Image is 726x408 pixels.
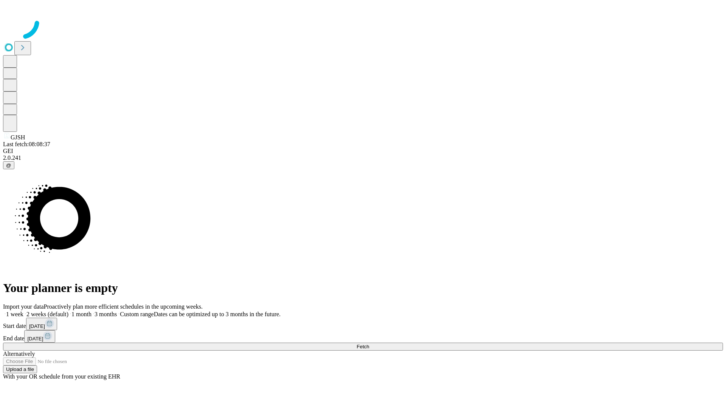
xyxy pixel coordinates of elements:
[26,311,68,317] span: 2 weeks (default)
[3,161,14,169] button: @
[3,330,723,343] div: End date
[3,148,723,155] div: GEI
[44,303,203,310] span: Proactively plan more efficient schedules in the upcoming weeks.
[154,311,281,317] span: Dates can be optimized up to 3 months in the future.
[29,323,45,329] span: [DATE]
[120,311,154,317] span: Custom range
[3,318,723,330] div: Start date
[6,162,11,168] span: @
[3,303,44,310] span: Import your data
[6,311,23,317] span: 1 week
[3,281,723,295] h1: Your planner is empty
[3,373,120,380] span: With your OR schedule from your existing EHR
[27,336,43,342] span: [DATE]
[24,330,55,343] button: [DATE]
[3,343,723,351] button: Fetch
[26,318,57,330] button: [DATE]
[11,134,25,141] span: GJSH
[71,311,92,317] span: 1 month
[95,311,117,317] span: 3 months
[3,155,723,161] div: 2.0.241
[3,141,50,147] span: Last fetch: 08:08:37
[3,365,37,373] button: Upload a file
[357,344,369,349] span: Fetch
[3,351,35,357] span: Alternatively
